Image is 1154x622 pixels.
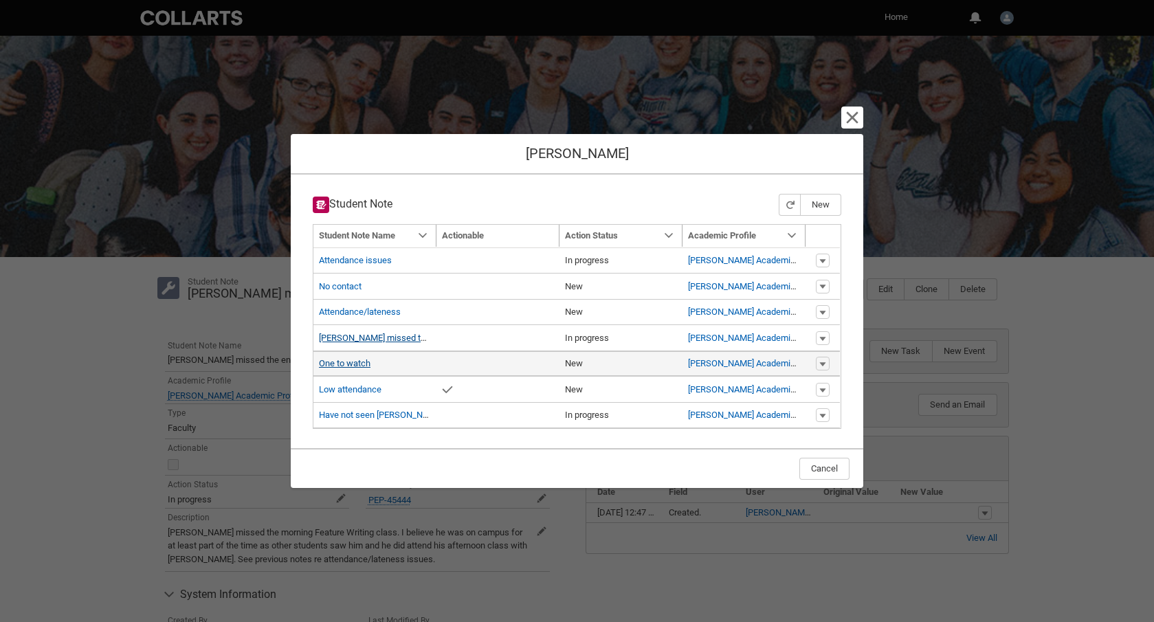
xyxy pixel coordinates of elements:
[688,333,822,343] a: [PERSON_NAME] Academic Profile
[565,333,609,343] lightning-base-formatted-text: In progress
[565,281,583,291] lightning-base-formatted-text: New
[799,458,850,480] button: Cancel
[565,358,583,368] lightning-base-formatted-text: New
[565,384,583,395] lightning-base-formatted-text: New
[319,358,370,368] a: One to watch
[688,307,822,317] a: [PERSON_NAME] Academic Profile
[319,410,545,420] a: Have not seen [PERSON_NAME] in this class since week 1
[688,384,822,395] a: [PERSON_NAME] Academic Profile
[843,109,861,126] button: Cancel and close
[565,410,609,420] lightning-base-formatted-text: In progress
[688,281,822,291] a: [PERSON_NAME] Academic Profile
[688,358,822,368] a: [PERSON_NAME] Academic Profile
[319,307,401,317] a: Attendance/lateness
[688,255,822,265] a: [PERSON_NAME] Academic Profile
[779,194,801,216] button: Refresh
[313,197,392,213] h3: Student Note
[565,307,583,317] lightning-base-formatted-text: New
[319,384,381,395] a: Low attendance
[319,255,392,265] a: Attendance issues
[319,281,362,291] a: No contact
[688,410,822,420] a: [PERSON_NAME] Academic Profile
[319,333,478,343] a: [PERSON_NAME] missed the entire class
[302,145,852,162] h1: [PERSON_NAME]
[800,194,841,216] button: New
[565,255,609,265] lightning-base-formatted-text: In progress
